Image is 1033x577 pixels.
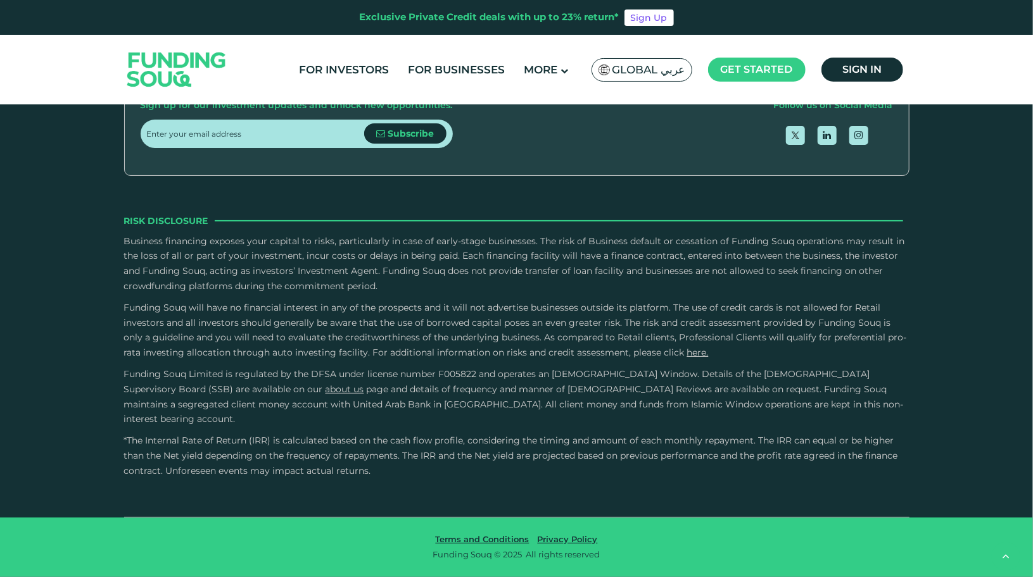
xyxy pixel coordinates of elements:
[124,214,208,228] span: Risk Disclosure
[326,383,364,395] a: About Us
[849,126,868,145] a: open Instagram
[792,132,799,139] img: twitter
[524,63,557,76] span: More
[388,128,434,139] span: Subscribe
[599,65,610,75] img: SA Flag
[774,98,893,113] div: Follow us on Social Media
[535,534,601,544] a: Privacy Policy
[360,10,619,25] div: Exclusive Private Credit deals with up to 23% return*
[821,58,903,82] a: Sign in
[786,126,805,145] a: open Twitter
[721,63,793,75] span: Get started
[115,37,239,101] img: Logo
[612,63,685,77] span: Global عربي
[992,542,1020,571] button: back
[842,63,882,75] span: Sign in
[124,302,907,358] span: Funding Souq will have no financial interest in any of the prospects and it will not advertise bu...
[687,347,709,358] a: here.
[405,59,508,80] a: For Businesses
[433,549,502,559] span: Funding Souq ©
[624,9,674,26] a: Sign Up
[124,383,904,425] span: and details of frequency and manner of [DEMOGRAPHIC_DATA] Reviews are available on request. Fundi...
[818,126,837,145] a: open Linkedin
[147,120,364,148] input: Enter your email address
[124,234,909,294] p: Business financing exposes your capital to risks, particularly in case of early-stage businesses....
[141,98,453,113] div: Sign up for our investment updates and unlock new opportunities.
[124,368,870,395] span: Funding Souq Limited is regulated by the DFSA under license number F005822 and operates an [DEMOG...
[526,549,600,559] span: All rights reserved
[296,59,392,80] a: For Investors
[124,433,909,478] p: *The Internal Rate of Return (IRR) is calculated based on the cash flow profile, considering the ...
[433,534,533,544] a: Terms and Conditions
[364,123,447,144] button: Subscribe
[504,549,523,559] span: 2025
[367,383,389,395] span: page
